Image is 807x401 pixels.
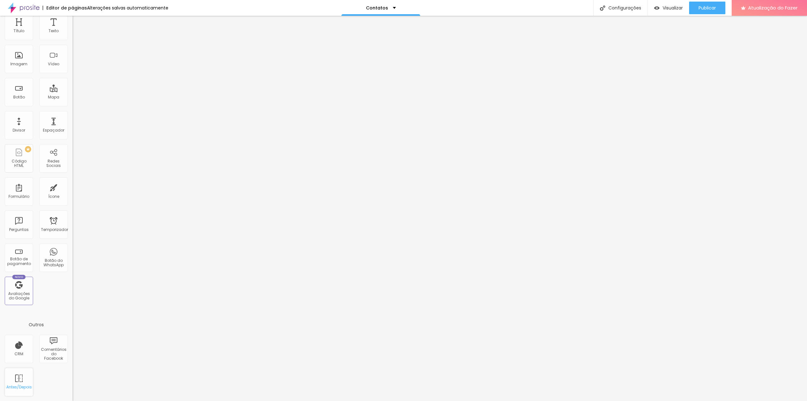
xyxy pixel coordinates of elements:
[43,127,64,133] font: Espaçador
[9,227,29,232] font: Perguntas
[648,2,689,14] button: Visualizar
[48,194,59,199] font: Ícone
[600,5,605,11] img: Ícone
[10,61,27,67] font: Imagem
[48,61,59,67] font: Vídeo
[41,227,68,232] font: Temporizador
[9,194,29,199] font: Formulário
[6,384,32,390] font: Antes/Depois
[29,321,44,328] font: Outros
[15,275,23,279] font: Novo
[48,94,59,100] font: Mapa
[15,351,23,357] font: CRM
[663,5,683,11] font: Visualizar
[13,127,25,133] font: Divisor
[689,2,725,14] button: Publicar
[46,5,87,11] font: Editor de páginas
[748,4,798,11] font: Atualização do Fazer
[46,158,61,168] font: Redes Sociais
[7,256,31,266] font: Botão de pagamento
[13,94,25,100] font: Botão
[44,258,64,268] font: Botão do WhatsApp
[73,16,807,401] iframe: Editor
[608,5,641,11] font: Configurações
[87,5,168,11] font: Alterações salvas automaticamente
[699,5,716,11] font: Publicar
[14,28,24,33] font: Título
[12,158,26,168] font: Código HTML
[49,28,59,33] font: Texto
[366,5,388,11] font: Contatos
[654,5,659,11] img: view-1.svg
[8,291,30,301] font: Avaliações do Google
[41,347,67,361] font: Comentários do Facebook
